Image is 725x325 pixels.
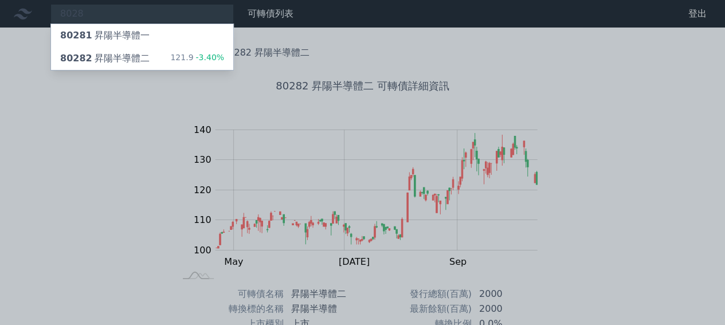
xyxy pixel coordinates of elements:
[60,52,150,65] div: 昇陽半導體二
[193,53,224,62] span: -3.40%
[60,30,92,41] span: 80281
[60,29,150,42] div: 昇陽半導體一
[60,53,92,64] span: 80282
[51,24,233,47] a: 80281昇陽半導體一
[51,47,233,70] a: 80282昇陽半導體二 121.9-3.40%
[170,52,224,65] div: 121.9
